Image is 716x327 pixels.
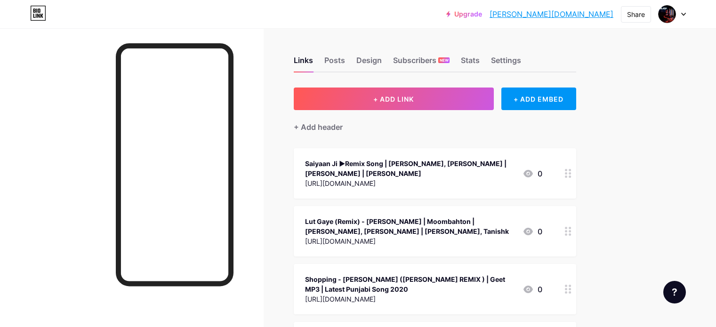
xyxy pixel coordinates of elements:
[461,55,480,72] div: Stats
[294,88,494,110] button: + ADD LINK
[523,168,542,179] div: 0
[393,55,450,72] div: Subscribers
[523,284,542,295] div: 0
[294,55,313,72] div: Links
[501,88,576,110] div: + ADD EMBED
[658,5,676,23] img: djblacki
[305,274,515,294] div: Shopping - [PERSON_NAME] ([PERSON_NAME] REMIX ) | Geet MP3 | Latest Punjabi Song 2020
[324,55,345,72] div: Posts
[305,178,515,188] div: [URL][DOMAIN_NAME]
[305,294,515,304] div: [URL][DOMAIN_NAME]
[356,55,382,72] div: Design
[491,55,521,72] div: Settings
[305,236,515,246] div: [URL][DOMAIN_NAME]
[490,8,613,20] a: [PERSON_NAME][DOMAIN_NAME]
[627,9,645,19] div: Share
[305,159,515,178] div: Saiyaan Ji ►Remix Song | [PERSON_NAME], [PERSON_NAME] | [PERSON_NAME] | [PERSON_NAME]
[523,226,542,237] div: 0
[440,57,449,63] span: NEW
[373,95,414,103] span: + ADD LINK
[294,121,343,133] div: + Add header
[446,10,482,18] a: Upgrade
[305,216,515,236] div: Lut Gaye (Remix) - [PERSON_NAME] | Moombahton | [PERSON_NAME], [PERSON_NAME] | [PERSON_NAME], Tan...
